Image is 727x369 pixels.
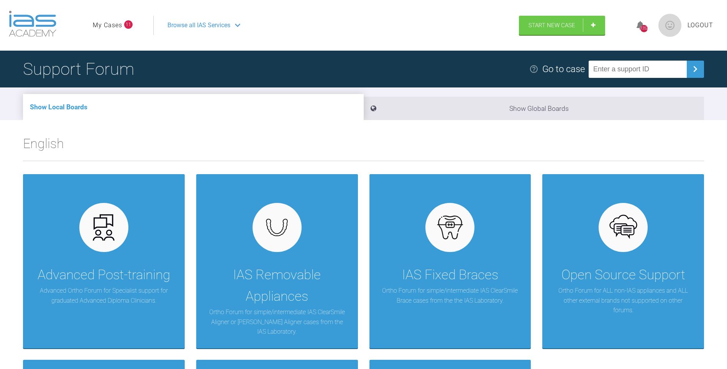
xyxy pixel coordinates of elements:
div: 1352 [640,25,648,32]
div: Go to case [542,62,585,76]
div: IAS Fixed Braces [402,264,498,286]
img: opensource.6e495855.svg [609,213,638,242]
img: chevronRight.28bd32b0.svg [689,63,701,75]
span: 11 [124,20,133,29]
img: removables.927eaa4e.svg [262,216,292,239]
li: Show Global Boards [364,97,704,120]
img: fixed.9f4e6236.svg [435,213,465,242]
h1: Support Forum [23,56,134,82]
div: IAS Removable Appliances [208,264,346,307]
p: Ortho Forum for simple/intermediate IAS ClearSmile Aligner or [PERSON_NAME] Aligner cases from th... [208,307,346,337]
a: IAS Fixed BracesOrtho Forum for simple/intermediate IAS ClearSmile Brace cases from the the IAS L... [369,174,531,348]
a: Logout [688,20,713,30]
img: advanced.73cea251.svg [89,213,118,242]
a: My Cases [93,20,122,30]
p: Advanced Ortho Forum for Specialist support for graduated Advanced Diploma Clinicians. [34,286,173,305]
li: Show Local Boards [23,94,364,120]
a: Open Source SupportOrtho Forum for ALL non-IAS appliances and ALL other external brands not suppo... [542,174,704,348]
span: Browse all IAS Services [167,20,230,30]
p: Ortho Forum for ALL non-IAS appliances and ALL other external brands not supported on other forums. [554,286,693,315]
h2: English [23,133,704,161]
div: Open Source Support [561,264,685,286]
span: Start New Case [528,22,575,29]
a: Start New Case [519,16,605,35]
img: help.e70b9f3d.svg [529,64,538,74]
div: Advanced Post-training [38,264,170,286]
a: Advanced Post-trainingAdvanced Ortho Forum for Specialist support for graduated Advanced Diploma ... [23,174,185,348]
p: Ortho Forum for simple/intermediate IAS ClearSmile Brace cases from the the IAS Laboratory. [381,286,520,305]
input: Enter a support ID [589,61,687,78]
img: profile.png [658,14,681,37]
a: IAS Removable AppliancesOrtho Forum for simple/intermediate IAS ClearSmile Aligner or [PERSON_NAM... [196,174,358,348]
img: logo-light.3e3ef733.png [9,11,56,37]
